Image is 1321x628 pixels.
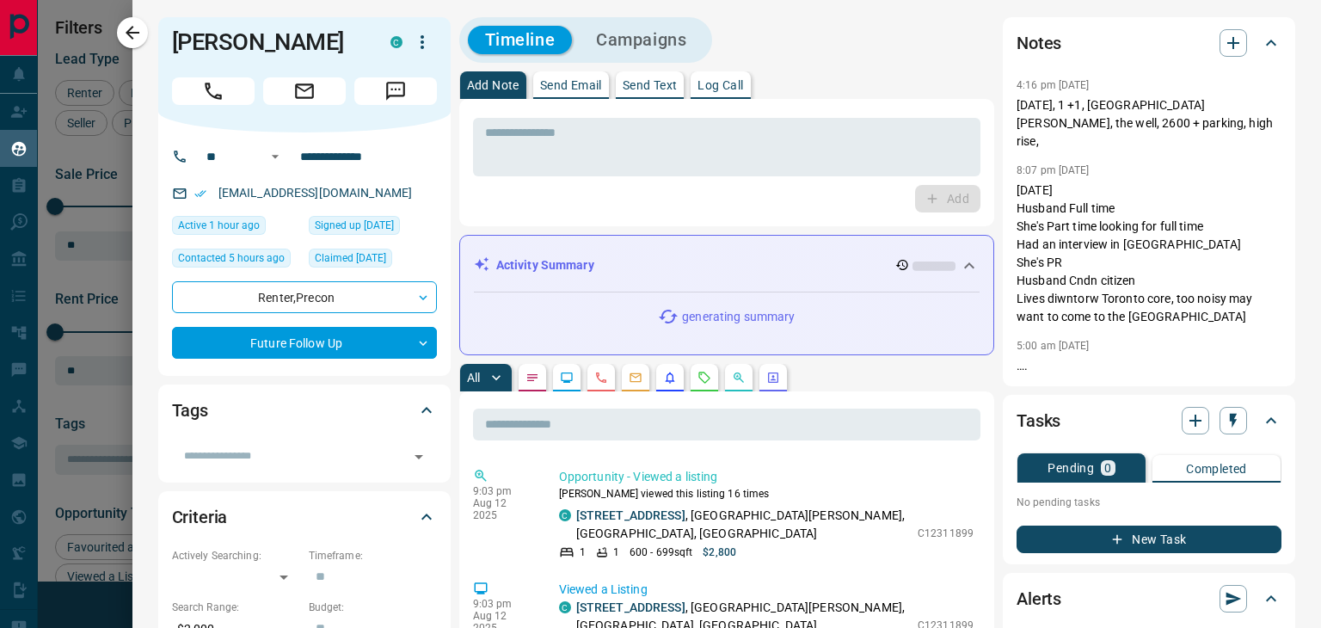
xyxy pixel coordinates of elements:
[390,36,402,48] div: condos.ca
[1017,357,1281,375] p: ….
[315,249,386,267] span: Claimed [DATE]
[629,371,642,385] svg: Emails
[172,600,300,615] p: Search Range:
[1017,22,1281,64] div: Notes
[172,548,300,563] p: Actively Searching:
[1186,463,1247,475] p: Completed
[559,601,571,613] div: condos.ca
[172,327,437,359] div: Future Follow Up
[1017,407,1060,434] h2: Tasks
[172,496,437,538] div: Criteria
[1017,96,1281,151] p: [DATE], 1 +1, [GEOGRAPHIC_DATA][PERSON_NAME], the well, 2600 + parking, high rise,
[178,217,260,234] span: Active 1 hour ago
[309,548,437,563] p: Timeframe:
[265,146,286,167] button: Open
[697,79,743,91] p: Log Call
[172,503,228,531] h2: Criteria
[918,526,974,541] p: C12311899
[1017,585,1061,613] h2: Alerts
[579,26,704,54] button: Campaigns
[309,600,437,615] p: Budget:
[172,28,365,56] h1: [PERSON_NAME]
[315,217,394,234] span: Signed up [DATE]
[468,26,573,54] button: Timeline
[630,545,692,560] p: 600 - 699 sqft
[1017,182,1281,326] p: [DATE] Husband Full time She's Part time looking for full time Had an interview in [GEOGRAPHIC_DA...
[407,445,431,469] button: Open
[496,256,594,274] p: Activity Summary
[580,545,586,560] p: 1
[613,545,619,560] p: 1
[309,216,437,240] div: Tue Oct 01 2024
[623,79,678,91] p: Send Text
[663,371,677,385] svg: Listing Alerts
[559,468,974,486] p: Opportunity - Viewed a listing
[682,308,795,326] p: generating summary
[1017,526,1281,553] button: New Task
[576,507,909,543] p: , [GEOGRAPHIC_DATA][PERSON_NAME], [GEOGRAPHIC_DATA], [GEOGRAPHIC_DATA]
[172,216,300,240] div: Tue Aug 12 2025
[697,371,711,385] svg: Requests
[194,188,206,200] svg: Email Verified
[467,372,481,384] p: All
[559,581,974,599] p: Viewed a Listing
[1017,29,1061,57] h2: Notes
[172,77,255,105] span: Call
[559,509,571,521] div: condos.ca
[172,390,437,431] div: Tags
[172,397,208,424] h2: Tags
[1017,400,1281,441] div: Tasks
[594,371,608,385] svg: Calls
[263,77,346,105] span: Email
[1048,462,1094,474] p: Pending
[473,598,533,610] p: 9:03 pm
[178,249,285,267] span: Contacted 5 hours ago
[354,77,437,105] span: Message
[467,79,519,91] p: Add Note
[1017,79,1090,91] p: 4:16 pm [DATE]
[1017,578,1281,619] div: Alerts
[766,371,780,385] svg: Agent Actions
[1104,462,1111,474] p: 0
[1017,164,1090,176] p: 8:07 pm [DATE]
[732,371,746,385] svg: Opportunities
[559,486,974,502] p: [PERSON_NAME] viewed this listing 16 times
[1017,489,1281,515] p: No pending tasks
[525,371,539,385] svg: Notes
[703,545,736,560] p: $2,800
[473,497,533,521] p: Aug 12 2025
[172,281,437,313] div: Renter , Precon
[473,485,533,497] p: 9:03 pm
[474,249,980,281] div: Activity Summary
[560,371,574,385] svg: Lead Browsing Activity
[576,600,685,614] a: [STREET_ADDRESS]
[1017,340,1090,352] p: 5:00 am [DATE]
[172,249,300,273] div: Tue Aug 12 2025
[218,186,413,200] a: [EMAIL_ADDRESS][DOMAIN_NAME]
[309,249,437,273] div: Mon Aug 11 2025
[540,79,602,91] p: Send Email
[576,508,685,522] a: [STREET_ADDRESS]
